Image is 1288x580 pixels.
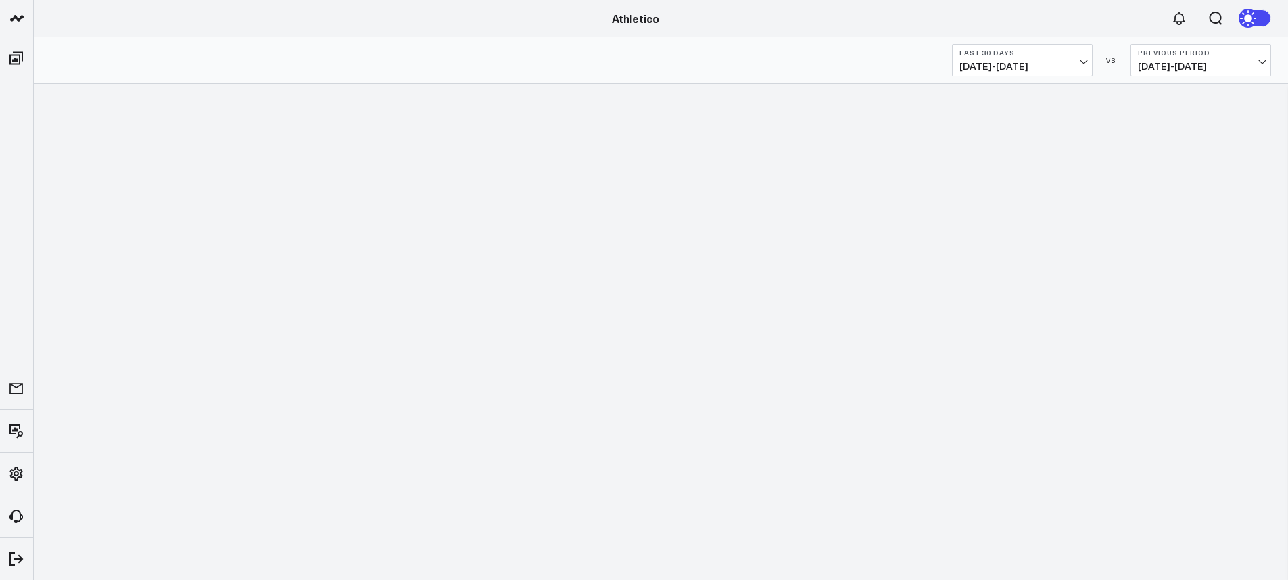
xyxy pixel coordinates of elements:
[1130,44,1271,76] button: Previous Period[DATE]-[DATE]
[959,49,1085,57] b: Last 30 Days
[612,11,659,26] a: Athletico
[1099,56,1124,64] div: VS
[959,61,1085,72] span: [DATE] - [DATE]
[952,44,1093,76] button: Last 30 Days[DATE]-[DATE]
[1138,61,1264,72] span: [DATE] - [DATE]
[1138,49,1264,57] b: Previous Period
